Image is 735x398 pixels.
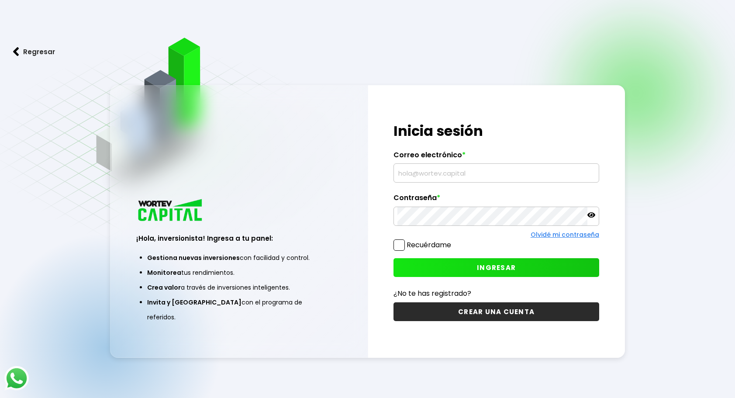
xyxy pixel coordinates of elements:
p: ¿No te has registrado? [393,288,599,299]
span: Crea valor [147,283,181,292]
img: flecha izquierda [13,47,19,56]
img: logos_whatsapp-icon.242b2217.svg [4,366,29,391]
a: ¿No te has registrado?CREAR UNA CUENTA [393,288,599,321]
label: Contraseña [393,194,599,207]
button: CREAR UNA CUENTA [393,302,599,321]
img: logo_wortev_capital [136,198,205,224]
li: con el programa de referidos. [147,295,331,325]
label: Correo electrónico [393,151,599,164]
h1: Inicia sesión [393,121,599,142]
span: Gestiona nuevas inversiones [147,253,240,262]
span: Invita y [GEOGRAPHIC_DATA] [147,298,242,307]
li: con facilidad y control. [147,250,331,265]
button: INGRESAR [393,258,599,277]
input: hola@wortev.capital [397,164,595,182]
li: tus rendimientos. [147,265,331,280]
h3: ¡Hola, inversionista! Ingresa a tu panel: [136,233,342,243]
a: Olvidé mi contraseña [531,230,599,239]
span: Monitorea [147,268,181,277]
li: a través de inversiones inteligentes. [147,280,331,295]
label: Recuérdame [407,240,451,250]
span: INGRESAR [477,263,516,272]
